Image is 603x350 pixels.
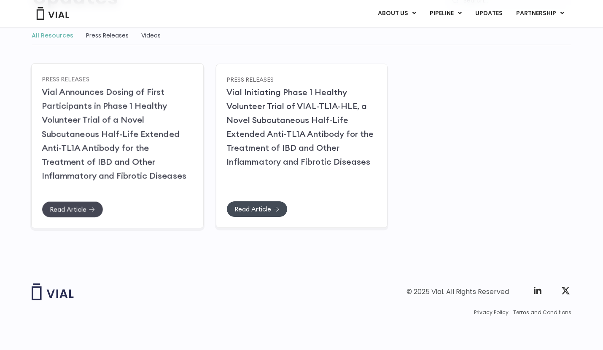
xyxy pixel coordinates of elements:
[86,31,129,40] a: Press Releases
[474,309,509,316] a: Privacy Policy
[42,201,103,217] a: Read Article
[226,201,288,217] a: Read Article
[32,31,73,40] a: All Resources
[509,6,571,21] a: PARTNERSHIPMenu Toggle
[36,7,70,20] img: Vial Logo
[50,206,86,212] span: Read Article
[226,75,274,83] a: Press Releases
[371,6,423,21] a: ABOUT USMenu Toggle
[42,86,186,181] a: Vial Announces Dosing of First Participants in Phase 1 Healthy Volunteer Trial of a Novel Subcuta...
[42,75,89,83] a: Press Releases
[423,6,468,21] a: PIPELINEMenu Toggle
[32,283,74,300] img: Vial logo wih "Vial" spelled out
[234,206,271,212] span: Read Article
[226,87,374,167] a: Vial Initiating Phase 1 Healthy Volunteer Trial of VIAL-TL1A-HLE, a Novel Subcutaneous Half-Life ...
[513,309,571,316] a: Terms and Conditions
[141,31,161,40] a: Videos
[406,287,509,297] div: © 2025 Vial. All Rights Reserved
[468,6,509,21] a: UPDATES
